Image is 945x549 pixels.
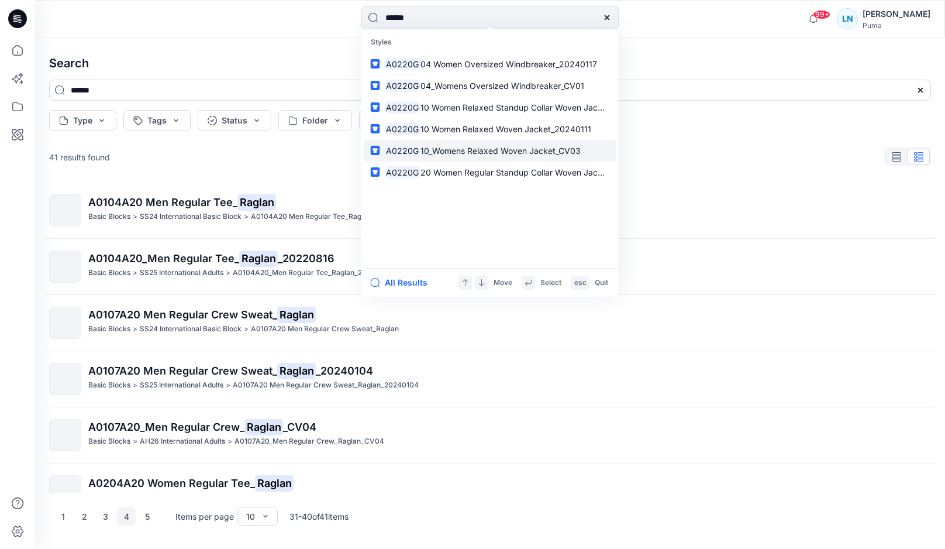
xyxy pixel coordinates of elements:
mark: Raglan [237,194,276,210]
span: _20240104 [316,365,373,377]
p: A0204A20 Women Regular Tee_Raglan [251,492,383,504]
p: > [226,379,230,392]
p: > [244,323,249,335]
p: Items per page [175,510,234,523]
p: A0104A20_Men Regular Tee_Raglan_20220816 [233,267,392,279]
a: A0220G10 Women Relaxed Woven Jacket_20240111 [364,118,616,140]
button: Type [49,110,116,131]
button: Folder [278,110,352,131]
p: SS25 International Adults [140,379,223,392]
span: A0107A20 Men Regular Crew Sweat_ [88,308,277,321]
mark: A0220G [385,79,421,92]
span: A0107A20 Men Regular Crew Sweat_ [88,365,277,377]
mark: Raglan [255,475,294,491]
p: > [133,435,137,448]
mark: Raglan [277,362,316,379]
button: Status [198,110,271,131]
span: 10 Women Relaxed Standup Collar Woven Jacket [420,102,610,112]
p: Basic Blocks [88,323,130,335]
p: > [133,323,137,335]
a: A0107A20_Men Regular Crew_Raglan_CV04Basic Blocks>AH26 International Adults>A0107A20_Men Regular ... [42,412,938,458]
p: Basic Blocks [88,492,130,504]
button: 5 [138,507,157,526]
span: A0104A20_Men Regular Tee_ [88,252,239,265]
div: [PERSON_NAME] [863,7,930,21]
mark: A0220G [385,101,421,114]
a: A0220G20 Women Regular Standup Collar Woven Jacket [364,162,616,183]
a: A0104A20_Men Regular Tee_Raglan_20220816Basic Blocks>SS25 International Adults>A0104A20_Men Regul... [42,243,938,290]
button: 4 [117,507,136,526]
mark: A0220G [385,166,421,179]
a: A0104A20 Men Regular Tee_RaglanBasic Blocks>SS24 International Basic Block>A0104A20 Men Regular T... [42,187,938,234]
p: Styles [364,32,616,53]
p: Basic Blocks [88,267,130,279]
button: All Results [371,276,435,290]
p: A0107A20 Men Regular Crew Sweat_Raglan [251,323,399,335]
div: Puma [863,21,930,30]
span: _CV04 [283,421,316,433]
button: Collection [359,110,448,131]
button: 1 [54,507,73,526]
p: Basic Blocks [88,211,130,223]
a: A0220G10_Womens Relaxed Woven Jacket_CV03 [364,140,616,162]
p: A0107A20_Men Regular Crew_Raglan_CV04 [234,435,384,448]
p: Quit [595,277,608,289]
p: > [227,435,232,448]
span: 10 Women Relaxed Woven Jacket_20240111 [420,124,591,134]
p: > [244,492,249,504]
button: 2 [75,507,94,526]
span: 99+ [813,10,830,19]
p: SS24 International Basic Block [140,323,242,335]
mark: A0220G [385,122,421,136]
span: A0204A20 Women Regular Tee_ [88,477,255,489]
h4: Search [40,47,940,80]
p: > [244,211,249,223]
p: > [133,267,137,279]
p: SS24 International Basic Block [140,492,242,504]
span: 04 Women Oversized Windbreaker_20240117 [420,59,597,69]
span: A0107A20_Men Regular Crew_ [88,421,244,433]
span: 04_Womens Oversized Windbreaker_CV01 [420,81,584,91]
a: A0220G04_Womens Oversized Windbreaker_CV01 [364,75,616,97]
mark: A0220G [385,144,421,157]
div: LN [837,8,858,29]
p: esc [574,277,587,289]
p: AH26 International Adults [140,435,225,448]
p: > [133,379,137,392]
mark: Raglan [244,418,283,435]
p: 31 - 40 of 41 items [289,510,349,523]
a: A0220G04 Women Oversized Windbreaker_20240117 [364,53,616,75]
p: > [226,267,230,279]
p: SS25 International Adults [140,267,223,279]
mark: Raglan [277,306,316,322]
p: SS24 International Basic Block [140,211,242,223]
mark: A0220G [385,57,421,71]
p: Basic Blocks [88,379,130,392]
span: 10_Womens Relaxed Woven Jacket_CV03 [420,146,581,156]
a: A0107A20 Men Regular Crew Sweat_RaglanBasic Blocks>SS24 International Basic Block>A0107A20 Men Re... [42,300,938,346]
span: A0104A20 Men Regular Tee_ [88,196,237,208]
p: Basic Blocks [88,435,130,448]
a: A0107A20 Men Regular Crew Sweat_Raglan_20240104Basic Blocks>SS25 International Adults>A0107A20 Me... [42,356,938,402]
p: A0104A20 Men Regular Tee_Raglan [251,211,371,223]
button: Tags [123,110,191,131]
mark: Raglan [239,250,278,266]
p: A0107A20 Men Regular Crew Sweat_Raglan_20240104 [233,379,419,392]
p: > [133,492,137,504]
a: A0204A20 Women Regular Tee_RaglanBasic Blocks>SS24 International Basic Block>A0204A20 Women Regul... [42,468,938,514]
span: _20220816 [278,252,334,265]
div: 10 [246,510,255,523]
a: A0220G10 Women Relaxed Standup Collar Woven Jacket [364,97,616,118]
p: > [133,211,137,223]
p: Select [540,277,561,289]
p: 41 results found [49,151,110,163]
span: 20 Women Regular Standup Collar Woven Jacket [420,167,610,177]
button: 3 [96,507,115,526]
p: Move [494,277,512,289]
